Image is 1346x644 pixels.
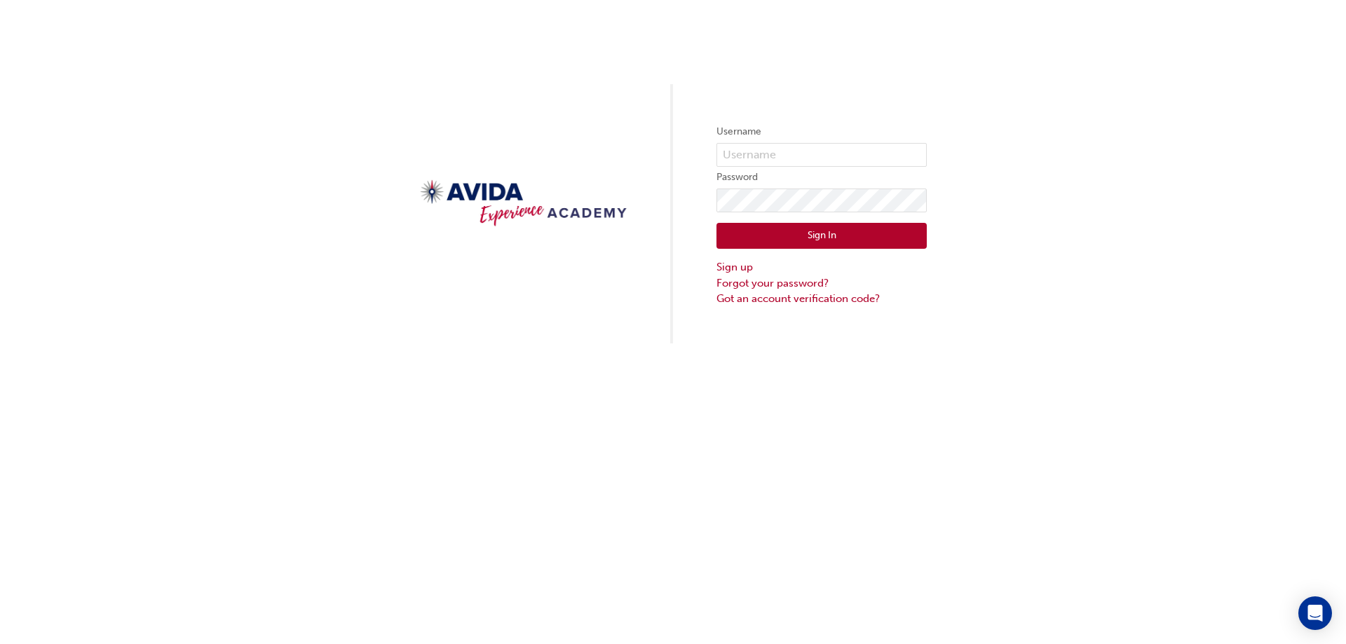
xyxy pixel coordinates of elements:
img: Trak [419,174,630,232]
div: Open Intercom Messenger [1298,596,1332,630]
button: Sign In [716,223,927,249]
a: Sign up [716,259,927,275]
input: Username [716,143,927,167]
a: Got an account verification code? [716,291,927,307]
label: Password [716,169,927,186]
a: Forgot your password? [716,275,927,292]
label: Username [716,123,927,140]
